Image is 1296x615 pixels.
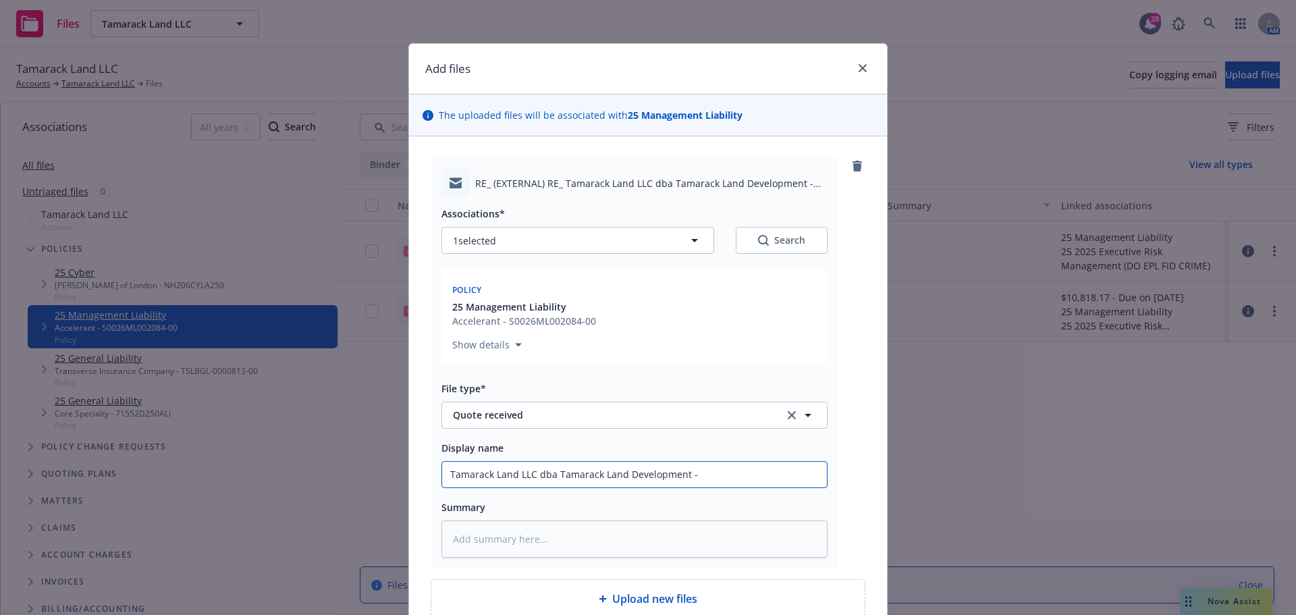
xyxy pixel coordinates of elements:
[441,382,486,395] span: File type*
[452,314,596,328] div: Accelerant - S0026ML002084-00
[441,227,714,254] button: 1selected
[441,501,485,514] span: Summary
[439,108,742,122] span: The uploaded files will be associated with
[452,300,566,314] span: 25 Management Liability
[441,207,505,220] span: Associations*
[441,402,828,429] button: Quote receivedclear selection
[736,227,828,254] button: SearchSearch
[758,234,805,247] div: Search
[612,591,697,607] span: Upload new files
[849,158,865,174] a: remove
[447,337,527,353] button: Show details
[452,284,482,296] span: Policy
[442,462,827,487] input: Add display name here...
[441,442,504,454] span: Display name
[453,234,496,248] span: 1 selected
[475,176,828,190] span: RE_ (EXTERNAL) RE_ Tamarack Land LLC dba Tamarack Land Development - NEW D&O-EPL-FID-Crime submis...
[758,235,769,246] svg: Search
[452,300,596,314] button: 25 Management Liability
[784,407,800,423] a: clear selection
[425,60,470,78] h1: Add files
[855,60,871,76] a: close
[453,408,765,422] span: Quote received
[628,109,742,122] strong: 25 Management Liability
